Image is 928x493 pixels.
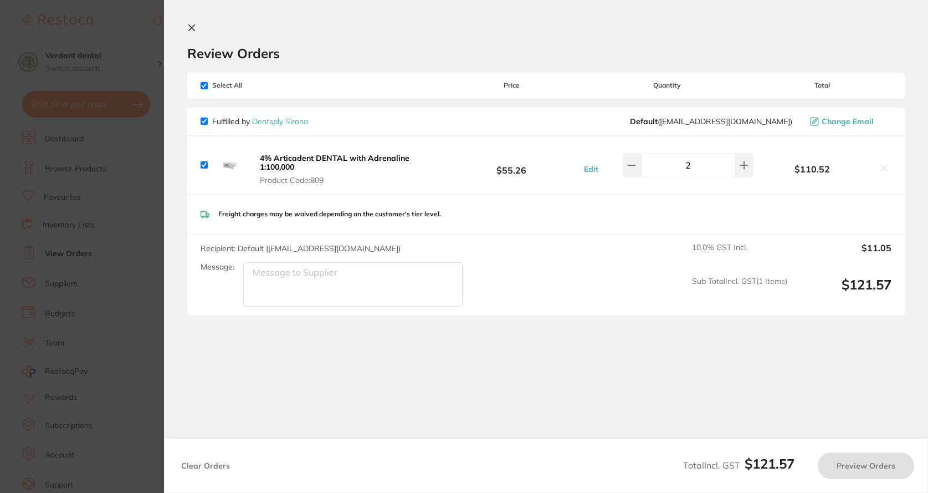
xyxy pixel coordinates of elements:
output: $121.57 [796,277,891,307]
span: Total [753,82,891,89]
button: 4% Articadent DENTAL with Adrenaline 1:100,000 Product Code:809 [257,153,442,185]
b: $110.52 [753,164,871,174]
span: Change Email [822,117,874,126]
h2: Review Orders [187,45,905,62]
b: $55.26 [442,155,580,175]
output: $11.05 [796,243,891,267]
button: Preview Orders [818,453,914,479]
p: Freight charges may be waived depending on the customer's tier level. [218,210,441,218]
img: c3M0Y3VpMw [212,148,248,183]
span: Sub Total Incl. GST ( 1 Items) [692,277,787,307]
span: Quantity [581,82,753,89]
button: Change Email [807,116,891,126]
button: Edit [581,164,602,174]
button: Clear Orders [178,453,233,479]
span: Select All [201,82,311,89]
b: 4% Articadent DENTAL with Adrenaline 1:100,000 [260,153,409,172]
a: Dentsply Sirona [252,116,308,126]
span: Product Code: 809 [260,176,439,185]
b: $121.57 [745,455,794,472]
span: clientservices@dentsplysirona.com [630,117,792,126]
p: Fulfilled by [212,117,308,126]
span: Total Incl. GST [683,460,794,471]
span: 10.0 % GST Incl. [692,243,787,267]
span: Price [442,82,580,89]
b: Default [630,116,658,126]
label: Message: [201,262,234,272]
span: Recipient: Default ( [EMAIL_ADDRESS][DOMAIN_NAME] ) [201,243,401,253]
